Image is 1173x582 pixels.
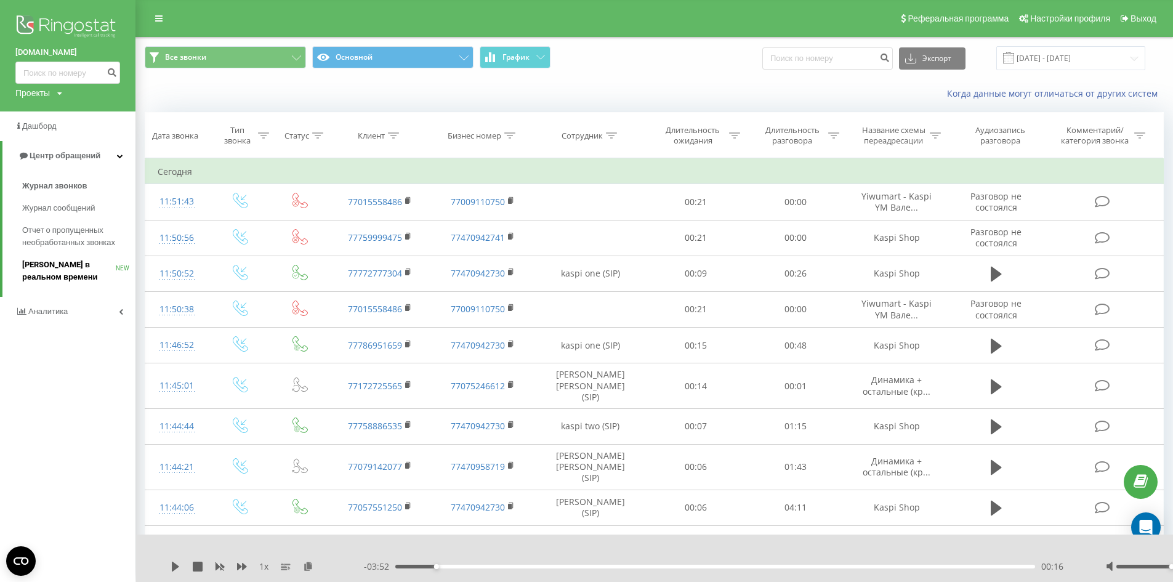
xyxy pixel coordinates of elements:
[158,262,196,286] div: 11:50:52
[899,47,965,70] button: Экспорт
[746,256,845,291] td: 00:26
[646,291,745,327] td: 00:21
[1030,14,1110,23] span: Настройки профиля
[6,546,36,576] button: Open CMP widget
[451,501,505,513] a: 77470942730
[15,87,50,99] div: Проекты
[259,560,268,573] span: 1 x
[448,131,501,141] div: Бизнес номер
[22,197,135,219] a: Журнал сообщений
[433,564,438,569] div: Accessibility label
[947,87,1164,99] a: Когда данные могут отличаться от других систем
[646,328,745,363] td: 00:15
[158,455,196,479] div: 11:44:21
[145,160,1164,184] td: Сегодня
[22,219,135,254] a: Отчет о пропущенных необработанных звонках
[534,328,646,363] td: kaspi one (SIP)
[861,125,927,146] div: Название схемы переадресации
[15,62,120,84] input: Поиск по номеру
[158,374,196,398] div: 11:45:01
[762,47,893,70] input: Поиск по номеру
[646,220,745,256] td: 00:21
[746,328,845,363] td: 00:48
[502,53,530,62] span: График
[348,339,402,351] a: 77786951659
[746,363,845,409] td: 00:01
[348,501,402,513] a: 77057551250
[22,121,57,131] span: Дашборд
[22,202,95,214] span: Журнал сообщений
[970,297,1022,320] span: Разговор не состоялся
[1041,560,1063,573] span: 00:16
[158,226,196,250] div: 11:50:56
[22,259,116,283] span: [PERSON_NAME] в реальном времени
[165,52,206,62] span: Все звонки
[348,303,402,315] a: 77015558486
[30,151,100,160] span: Центр обращений
[22,254,135,288] a: [PERSON_NAME] в реальном времениNEW
[746,490,845,525] td: 04:11
[348,461,402,472] a: 77079142077
[746,525,845,561] td: 00:25
[451,339,505,351] a: 77470942730
[646,363,745,409] td: 00:14
[22,224,129,249] span: Отчет о пропущенных необработанных звонках
[348,380,402,392] a: 77172725565
[158,297,196,321] div: 11:50:38
[845,490,948,525] td: Kaspi Shop
[312,46,474,68] button: Основной
[158,333,196,357] div: 11:46:52
[534,445,646,490] td: [PERSON_NAME] [PERSON_NAME] (SIP)
[348,196,402,208] a: 77015558486
[534,256,646,291] td: kaspi one (SIP)
[562,131,603,141] div: Сотрудник
[364,560,395,573] span: - 03:52
[960,125,1040,146] div: Аудиозапись разговора
[451,232,505,243] a: 77470942741
[348,232,402,243] a: 77759999475
[451,303,505,315] a: 77009110750
[15,46,120,59] a: [DOMAIN_NAME]
[152,131,198,141] div: Дата звонка
[845,408,948,444] td: Kaspi Shop
[145,46,306,68] button: Все звонки
[746,220,845,256] td: 00:00
[158,414,196,439] div: 11:44:44
[28,307,68,316] span: Аналитика
[348,420,402,432] a: 77758886535
[660,125,726,146] div: Длительность ожидания
[480,46,550,68] button: График
[2,141,135,171] a: Центр обращений
[1131,14,1156,23] span: Выход
[746,184,845,220] td: 00:00
[451,196,505,208] a: 77009110750
[646,490,745,525] td: 00:06
[534,408,646,444] td: kaspi two (SIP)
[15,12,120,43] img: Ringostat logo
[534,363,646,409] td: [PERSON_NAME] [PERSON_NAME] (SIP)
[746,291,845,327] td: 00:00
[646,525,745,561] td: 00:18
[646,184,745,220] td: 00:21
[861,297,932,320] span: Yiwumart - Kaspi YM Вале...
[348,267,402,279] a: 77772777304
[970,190,1022,213] span: Разговор не состоялся
[970,226,1022,249] span: Разговор не состоялся
[646,408,745,444] td: 00:07
[863,374,930,397] span: Динамика + остальные (кр...
[534,490,646,525] td: [PERSON_NAME] (SIP)
[158,496,196,520] div: 11:44:06
[451,380,505,392] a: 77075246612
[759,125,825,146] div: Длительность разговора
[284,131,309,141] div: Статус
[358,131,385,141] div: Клиент
[534,525,646,561] td: kaspi two (SIP)
[158,190,196,214] div: 11:51:43
[220,125,255,146] div: Тип звонка
[746,408,845,444] td: 01:15
[646,256,745,291] td: 00:09
[845,328,948,363] td: Kaspi Shop
[1131,512,1161,542] div: Open Intercom Messenger
[158,531,196,556] div: 11:43:35
[451,420,505,432] a: 77470942730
